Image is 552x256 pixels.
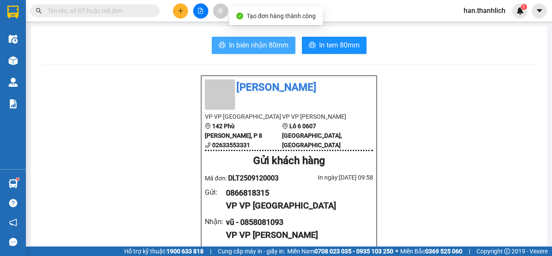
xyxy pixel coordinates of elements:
button: plus [173,3,188,19]
span: | [469,247,470,256]
span: plus [178,8,184,14]
span: check-circle [236,13,243,19]
div: Mã đơn: [205,173,289,183]
div: Nhận : [205,216,226,227]
span: printer [219,41,226,50]
b: 142 Phù [PERSON_NAME], P 8 [205,123,262,139]
span: Miền Bắc [400,247,462,256]
span: 1 [522,4,525,10]
div: Nhận: VP [PERSON_NAME] [90,51,155,69]
div: vũ - 0858081093 [226,216,366,228]
img: warehouse-icon [9,179,18,188]
img: solution-icon [9,99,18,108]
span: environment [205,123,211,129]
sup: 1 [521,4,527,10]
div: Gửi : [205,187,226,198]
sup: 1 [16,178,19,180]
b: Lô 6 0607 [GEOGRAPHIC_DATA], [GEOGRAPHIC_DATA] [282,123,342,149]
input: Tìm tên, số ĐT hoặc mã đơn [47,6,149,16]
div: VP VP [PERSON_NAME] [226,228,366,242]
strong: 0708 023 035 - 0935 103 250 [314,248,393,255]
li: VP VP [GEOGRAPHIC_DATA] [205,112,282,121]
b: 02633553331 [212,142,250,149]
span: ⚪️ [395,250,398,253]
span: environment [282,123,288,129]
li: [PERSON_NAME] [205,79,373,96]
span: | [210,247,211,256]
button: printerIn tem 80mm [302,37,367,54]
span: Cung cấp máy in - giấy in: [218,247,285,256]
span: notification [9,218,17,227]
span: DLT2509120003 [228,174,279,182]
text: DLT2509120002 [49,36,113,46]
span: search [36,8,42,14]
span: message [9,238,17,246]
strong: 0369 525 060 [425,248,462,255]
img: warehouse-icon [9,78,18,87]
div: Gửi khách hàng [205,153,373,169]
span: printer [309,41,316,50]
span: Miền Nam [287,247,393,256]
li: VP VP [PERSON_NAME] [282,112,359,121]
div: 0866818315 [226,187,366,199]
button: printerIn biên nhận 80mm [212,37,295,54]
button: file-add [193,3,208,19]
span: In tem 80mm [319,40,360,51]
img: warehouse-icon [9,35,18,44]
span: question-circle [9,199,17,207]
span: Tạo đơn hàng thành công [247,13,316,19]
button: aim [213,3,228,19]
div: Gửi: VP [GEOGRAPHIC_DATA] [6,51,86,69]
strong: 1900 633 818 [166,248,204,255]
span: aim [217,8,223,14]
span: file-add [198,8,204,14]
span: Hỗ trợ kỹ thuật: [124,247,204,256]
img: warehouse-icon [9,56,18,65]
div: In ngày: [DATE] 09:58 [289,173,373,182]
div: VP VP [GEOGRAPHIC_DATA] [226,199,366,212]
img: icon-new-feature [516,7,524,15]
span: phone [205,142,211,148]
img: logo-vxr [7,6,19,19]
button: caret-down [532,3,547,19]
span: copyright [504,248,510,254]
span: caret-down [536,7,543,15]
span: han.thanhlich [457,5,512,16]
span: In biên nhận 80mm [229,40,289,51]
